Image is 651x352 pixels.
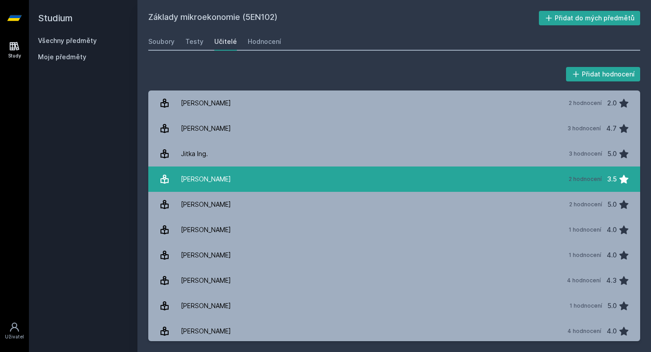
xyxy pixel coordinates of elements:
div: 4.0 [607,322,617,340]
a: Všechny předměty [38,37,97,44]
div: 1 hodnocení [570,302,602,309]
a: Testy [185,33,203,51]
div: 4 hodnocení [567,277,601,284]
div: [PERSON_NAME] [181,246,231,264]
a: [PERSON_NAME] 2 hodnocení 2.0 [148,90,640,116]
div: Uživatel [5,333,24,340]
a: Učitelé [214,33,237,51]
div: [PERSON_NAME] [181,271,231,290]
div: 2 hodnocení [569,201,602,208]
div: 3 hodnocení [567,125,601,132]
a: Uživatel [2,317,27,345]
div: [PERSON_NAME] [181,322,231,340]
div: Study [8,52,21,59]
a: [PERSON_NAME] 2 hodnocení 5.0 [148,192,640,217]
a: Soubory [148,33,175,51]
div: Soubory [148,37,175,46]
div: [PERSON_NAME] [181,221,231,239]
div: 4 hodnocení [567,328,601,335]
div: Hodnocení [248,37,281,46]
div: [PERSON_NAME] [181,119,231,138]
a: [PERSON_NAME] 1 hodnocení 5.0 [148,293,640,319]
div: 3.5 [607,170,617,188]
a: [PERSON_NAME] 4 hodnocení 4.3 [148,268,640,293]
div: 5.0 [608,195,617,214]
div: 2 hodnocení [569,176,602,183]
a: Study [2,36,27,64]
div: 2.0 [607,94,617,112]
a: [PERSON_NAME] 1 hodnocení 4.0 [148,243,640,268]
div: 2 hodnocení [569,100,602,107]
div: Testy [185,37,203,46]
h2: Základy mikroekonomie (5EN102) [148,11,539,25]
div: 4.7 [606,119,617,138]
div: Učitelé [214,37,237,46]
div: [PERSON_NAME] [181,94,231,112]
a: [PERSON_NAME] 3 hodnocení 4.7 [148,116,640,141]
a: [PERSON_NAME] 1 hodnocení 4.0 [148,217,640,243]
a: Hodnocení [248,33,281,51]
div: 1 hodnocení [569,226,601,233]
div: 4.0 [607,221,617,239]
button: Přidat hodnocení [566,67,641,81]
div: Jitka Ing. [181,145,208,163]
a: Jitka Ing. 3 hodnocení 5.0 [148,141,640,166]
div: [PERSON_NAME] [181,195,231,214]
div: [PERSON_NAME] [181,170,231,188]
a: [PERSON_NAME] 2 hodnocení 3.5 [148,166,640,192]
div: 3 hodnocení [569,150,602,157]
div: 4.0 [607,246,617,264]
div: [PERSON_NAME] [181,297,231,315]
button: Přidat do mých předmětů [539,11,641,25]
a: [PERSON_NAME] 4 hodnocení 4.0 [148,319,640,344]
div: 5.0 [608,145,617,163]
div: 5.0 [608,297,617,315]
span: Moje předměty [38,52,86,62]
div: 4.3 [606,271,617,290]
div: 1 hodnocení [569,252,601,259]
